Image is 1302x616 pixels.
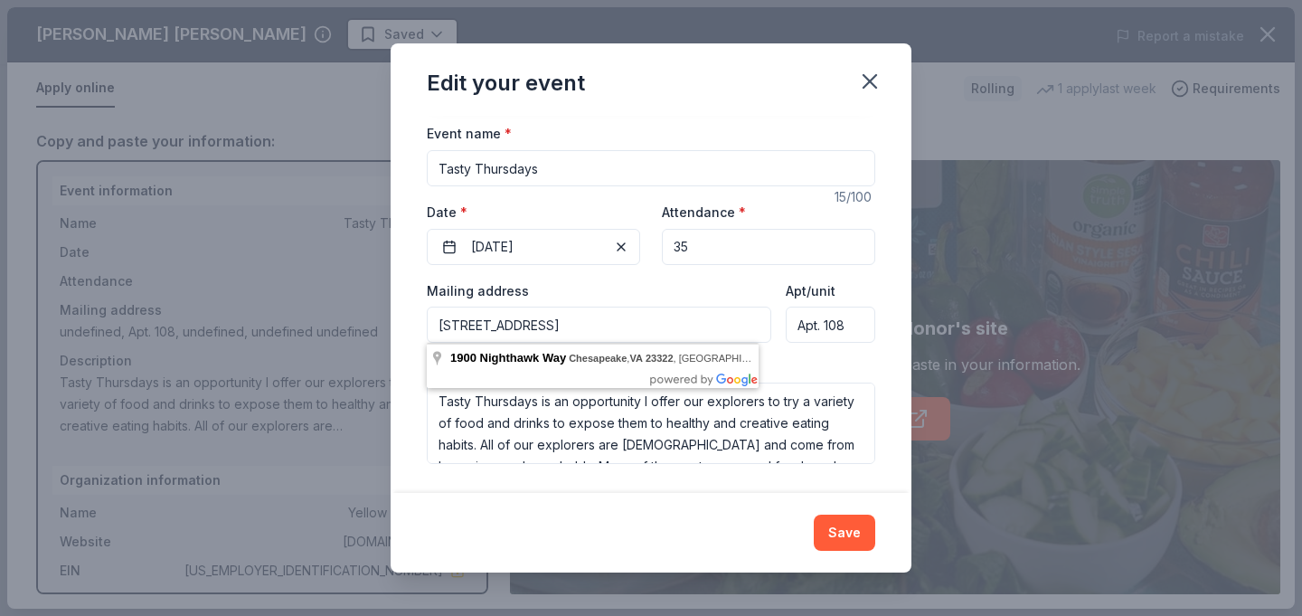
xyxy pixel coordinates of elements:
span: Nighthawk Way [480,351,567,365]
div: Edit your event [427,69,585,98]
label: Apt/unit [786,282,835,300]
textarea: Tasty Thursdays is an opportunity I offer our explorers to try a variety of food and drinks to ex... [427,383,875,464]
span: 23322 [646,353,674,364]
input: # [786,307,875,343]
span: Chesapeake [569,353,627,364]
input: Spring Fundraiser [427,150,875,186]
label: Date [427,204,640,222]
span: , , [GEOGRAPHIC_DATA] [569,353,782,364]
span: VA [629,353,642,364]
div: 15 /100 [835,186,875,208]
label: Event name [427,125,512,143]
input: 20 [662,229,875,265]
button: [DATE] [427,229,640,265]
input: Enter a US address [427,307,771,343]
label: Mailing address [427,282,529,300]
span: 1900 [450,351,476,365]
button: Save [814,515,875,551]
label: Attendance [662,204,746,222]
